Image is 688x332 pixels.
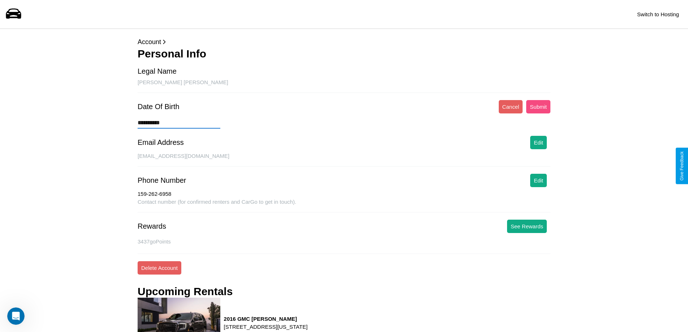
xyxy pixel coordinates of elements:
[530,136,547,149] button: Edit
[7,307,25,325] iframe: Intercom live chat
[507,220,547,233] button: See Rewards
[526,100,550,113] button: Submit
[138,285,233,298] h3: Upcoming Rentals
[138,36,550,48] p: Account
[138,153,550,167] div: [EMAIL_ADDRESS][DOMAIN_NAME]
[138,138,184,147] div: Email Address
[138,79,550,93] div: [PERSON_NAME] [PERSON_NAME]
[138,199,550,212] div: Contact number (for confirmed renters and CarGo to get in touch).
[138,48,550,60] h3: Personal Info
[679,151,684,181] div: Give Feedback
[138,237,550,246] p: 3437 goPoints
[138,191,550,199] div: 159-262-6958
[633,8,683,21] button: Switch to Hosting
[224,316,308,322] h3: 2016 GMC [PERSON_NAME]
[138,222,166,230] div: Rewards
[499,100,523,113] button: Cancel
[138,261,181,275] button: Delete Account
[138,67,177,76] div: Legal Name
[530,174,547,187] button: Edit
[138,176,186,185] div: Phone Number
[224,322,308,332] p: [STREET_ADDRESS][US_STATE]
[138,103,179,111] div: Date Of Birth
